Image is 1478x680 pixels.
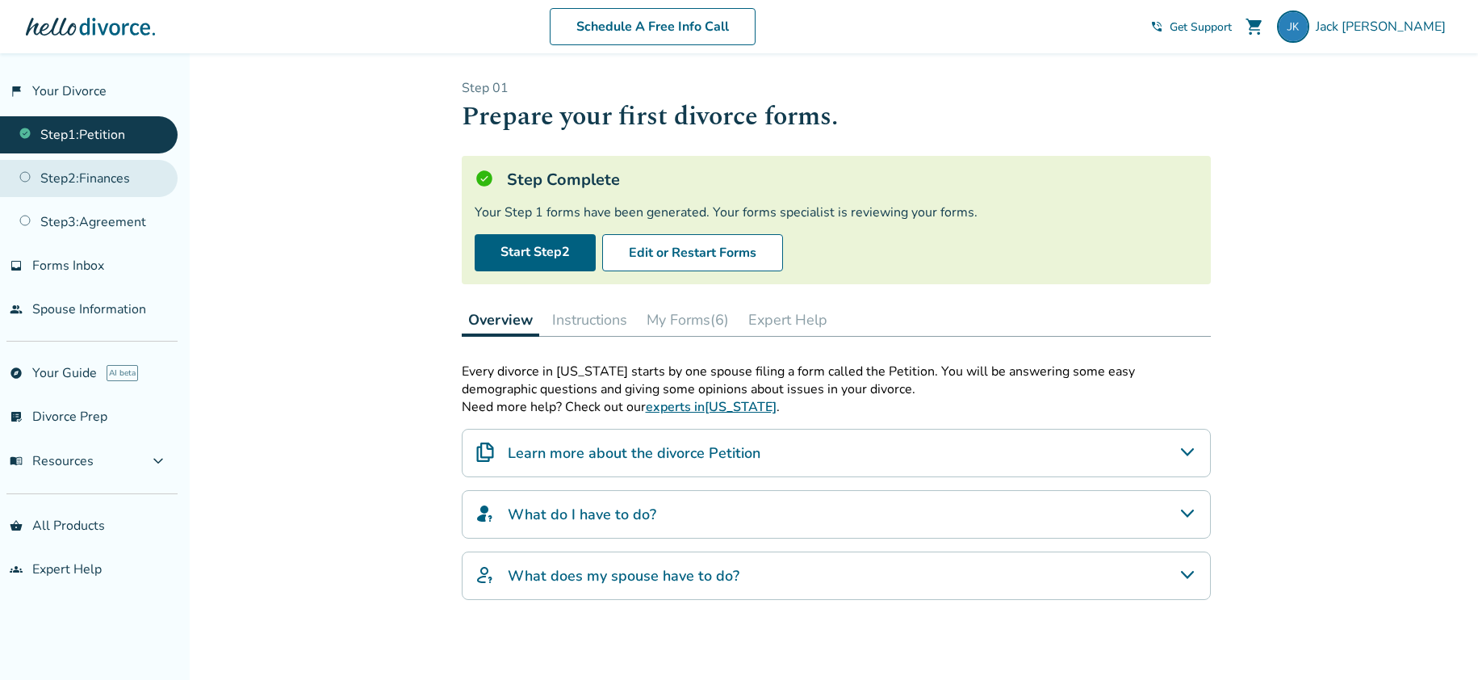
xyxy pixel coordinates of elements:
span: inbox [10,259,23,272]
iframe: Chat Widget [1397,602,1478,680]
button: My Forms(6) [640,304,735,336]
img: What do I have to do? [475,504,495,523]
span: Forms Inbox [32,257,104,275]
div: What do I have to do? [462,490,1211,539]
a: phone_in_talkGet Support [1150,19,1232,35]
a: Start Step2 [475,234,596,271]
span: shopping_cart [1245,17,1264,36]
span: groups [10,563,23,576]
img: jack.kirk01@gmail.com [1277,10,1309,43]
span: shopping_basket [10,519,23,532]
div: Your Step 1 forms have been generated. Your forms specialist is reviewing your forms. [475,204,1198,221]
button: Edit or Restart Forms [602,234,783,271]
span: explore [10,367,23,380]
h1: Prepare your first divorce forms. [462,97,1211,136]
button: Expert Help [742,304,834,336]
a: experts in[US_STATE] [646,398,777,416]
h4: What does my spouse have to do? [508,565,739,586]
a: Schedule A Free Info Call [550,8,756,45]
span: Jack [PERSON_NAME] [1316,18,1452,36]
span: Resources [10,452,94,470]
span: AI beta [107,365,138,381]
span: list_alt_check [10,410,23,423]
img: Learn more about the divorce Petition [475,443,495,462]
span: Get Support [1170,19,1232,35]
h5: Step Complete [507,169,620,191]
button: Overview [462,304,539,337]
p: Every divorce in [US_STATE] starts by one spouse filing a form called the Petition. You will be a... [462,363,1211,398]
span: expand_more [149,451,168,471]
div: Learn more about the divorce Petition [462,429,1211,477]
span: people [10,303,23,316]
div: What does my spouse have to do? [462,552,1211,600]
p: Step 0 1 [462,79,1211,97]
h4: What do I have to do? [508,504,656,525]
span: phone_in_talk [1150,20,1163,33]
span: flag_2 [10,85,23,98]
span: menu_book [10,455,23,468]
h4: Learn more about the divorce Petition [508,443,760,464]
p: Need more help? Check out our . [462,398,1211,416]
button: Instructions [546,304,634,336]
img: What does my spouse have to do? [475,565,495,585]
